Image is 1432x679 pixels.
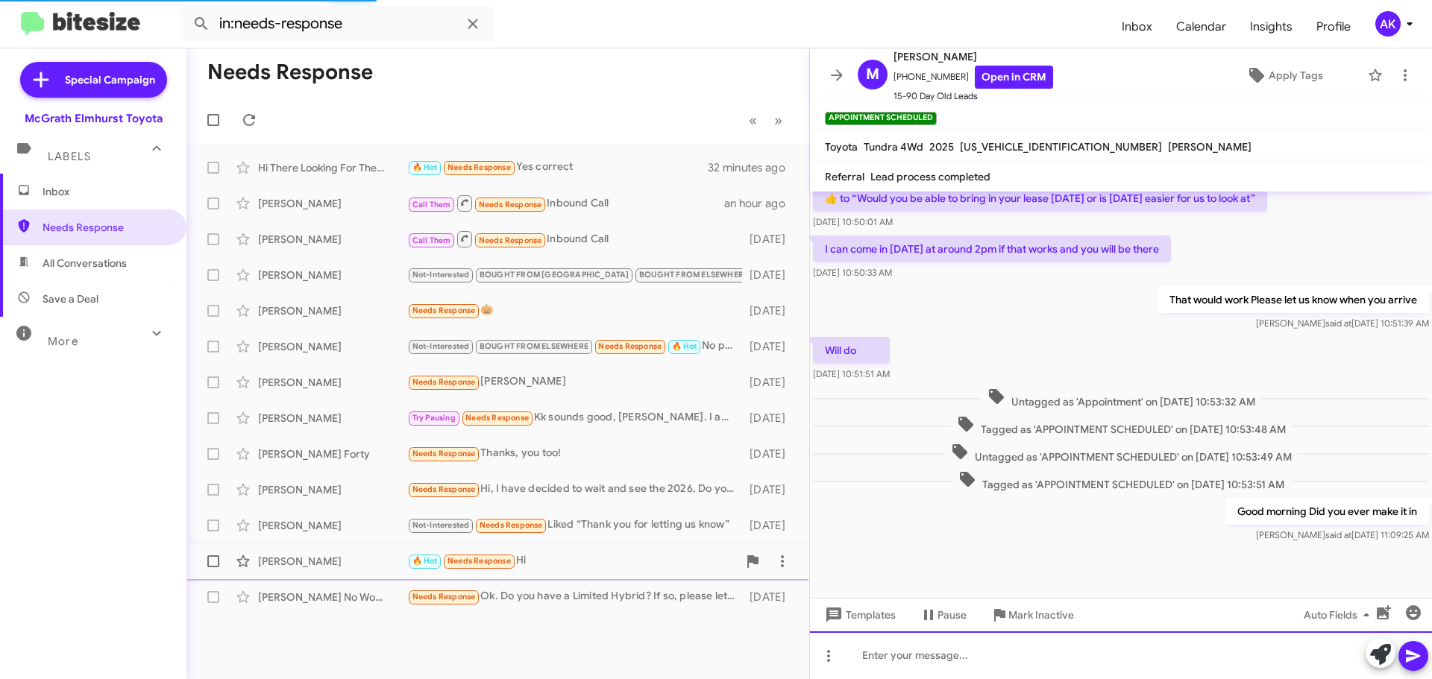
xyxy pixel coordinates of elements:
div: [PERSON_NAME] [258,303,407,318]
div: 32 minutes ago [708,160,797,175]
span: [DATE] 10:50:33 AM [813,267,892,278]
span: [PERSON_NAME] [894,48,1053,66]
div: [DATE] [742,339,797,354]
span: Needs Response [447,556,511,566]
span: More [48,335,78,348]
div: [PERSON_NAME] [258,268,407,282]
span: Tagged as 'APPOINTMENT SCHEDULED' on [DATE] 10:53:51 AM [952,470,1290,492]
span: Templates [822,601,896,628]
span: Inbox [43,184,169,199]
span: Needs Response [412,306,476,315]
div: McGrath Elmhurst Toyota [25,111,163,126]
p: That would work Please let us know when you arrive [1158,286,1429,313]
div: an hour ago [724,196,797,211]
div: Yes correct [407,159,708,176]
div: [PERSON_NAME] [258,339,407,354]
div: No problem [407,338,742,355]
span: said at [1325,318,1351,329]
div: Liked “Thank you for letting us know” [407,517,742,534]
input: Search [180,6,494,42]
div: [PERSON_NAME] [258,411,407,426]
span: Untagged as 'Appointment' on [DATE] 10:53:32 AM [982,388,1261,409]
span: Needs Response [598,341,662,351]
div: 🎃 [407,302,742,319]
div: [DATE] [742,375,797,390]
p: I can come in [DATE] at around 2pm if that works and you will be there [813,236,1171,262]
span: 🔥 Hot [672,341,697,351]
span: Needs Response [479,236,542,245]
span: 🔥 Hot [412,162,438,172]
span: [PERSON_NAME] [1168,140,1252,154]
div: [PERSON_NAME] [258,482,407,497]
span: 🔥 Hot [412,556,438,566]
span: Try Pausing [412,413,456,423]
span: Needs Response [412,449,476,458]
button: Pause [908,601,979,628]
div: [DATE] [742,411,797,426]
span: Inbox [1110,5,1164,48]
p: ​👍​ to “ Would you be able to bring in your lease [DATE] or is [DATE] easier for us to look at ” [813,185,1267,212]
div: [DATE] [742,518,797,533]
span: Needs Response [412,377,476,387]
div: [DATE] [742,446,797,461]
div: [DATE] [742,590,797,604]
span: [DATE] 10:51:51 AM [813,368,890,379]
span: Mark Inactive [1008,601,1074,628]
span: Toyota [825,140,858,154]
span: [PERSON_NAME] [DATE] 10:51:39 AM [1256,318,1429,329]
span: Tundra 4Wd [864,140,923,154]
div: [PERSON_NAME] [258,554,407,569]
p: Will do [813,337,890,364]
span: Labels [48,150,91,163]
button: Auto Fields [1292,601,1387,628]
p: Good morning Did you ever make it in [1225,498,1429,525]
span: Call Them [412,200,451,209]
span: [PERSON_NAME] [DATE] 11:09:25 AM [1256,529,1429,540]
span: Referral [825,170,864,183]
span: BOUGHT FROM ELSEWHERE [639,270,748,280]
div: [PERSON_NAME] [407,373,742,391]
span: All Conversations [43,256,127,271]
span: Needs Response [412,484,476,494]
button: Mark Inactive [979,601,1086,628]
a: Insights [1238,5,1304,48]
span: 15-90 Day Old Leads [894,89,1053,104]
span: 2025 [929,140,954,154]
span: Apply Tags [1269,62,1323,89]
span: Not-Interested [412,270,470,280]
button: Previous [740,105,766,136]
span: Needs Response [480,520,543,530]
span: [DATE] 10:50:01 AM [813,216,893,227]
div: [DATE] [742,303,797,318]
div: [PERSON_NAME] Forty [258,446,407,461]
div: Ok. Do you have a Limited Hybrid? If so, please let me know/have [PERSON_NAME] let me know how mu... [407,588,742,605]
button: AK [1363,11,1416,37]
button: Next [765,105,791,136]
span: M [866,63,879,86]
div: [PERSON_NAME] [258,232,407,247]
div: Thanks [407,266,742,283]
a: Profile [1304,5,1363,48]
button: Templates [810,601,908,628]
span: said at [1325,529,1351,540]
div: AK [1375,11,1401,37]
span: Needs Response [43,220,169,235]
span: Call Them [412,236,451,245]
div: Hi There Looking For The Otd On This Vehicle [258,160,407,175]
button: Apply Tags [1208,62,1360,89]
div: [PERSON_NAME] [258,375,407,390]
a: Special Campaign [20,62,167,98]
h1: Needs Response [207,60,373,84]
span: Needs Response [479,200,542,209]
div: Thanks, you too! [407,445,742,462]
div: Kk sounds good, [PERSON_NAME]. I appreciate it. [407,409,742,426]
div: [DATE] [742,268,797,282]
a: Calendar [1164,5,1238,48]
span: Needs Response [447,162,511,172]
div: Inbound Call [407,194,724,212]
span: Needs Response [465,413,529,423]
div: [DATE] [742,232,797,247]
small: APPOINTMENT SCHEDULED [825,112,937,125]
span: BOUGHT FROM ELSEWHERE [480,341,588,351]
